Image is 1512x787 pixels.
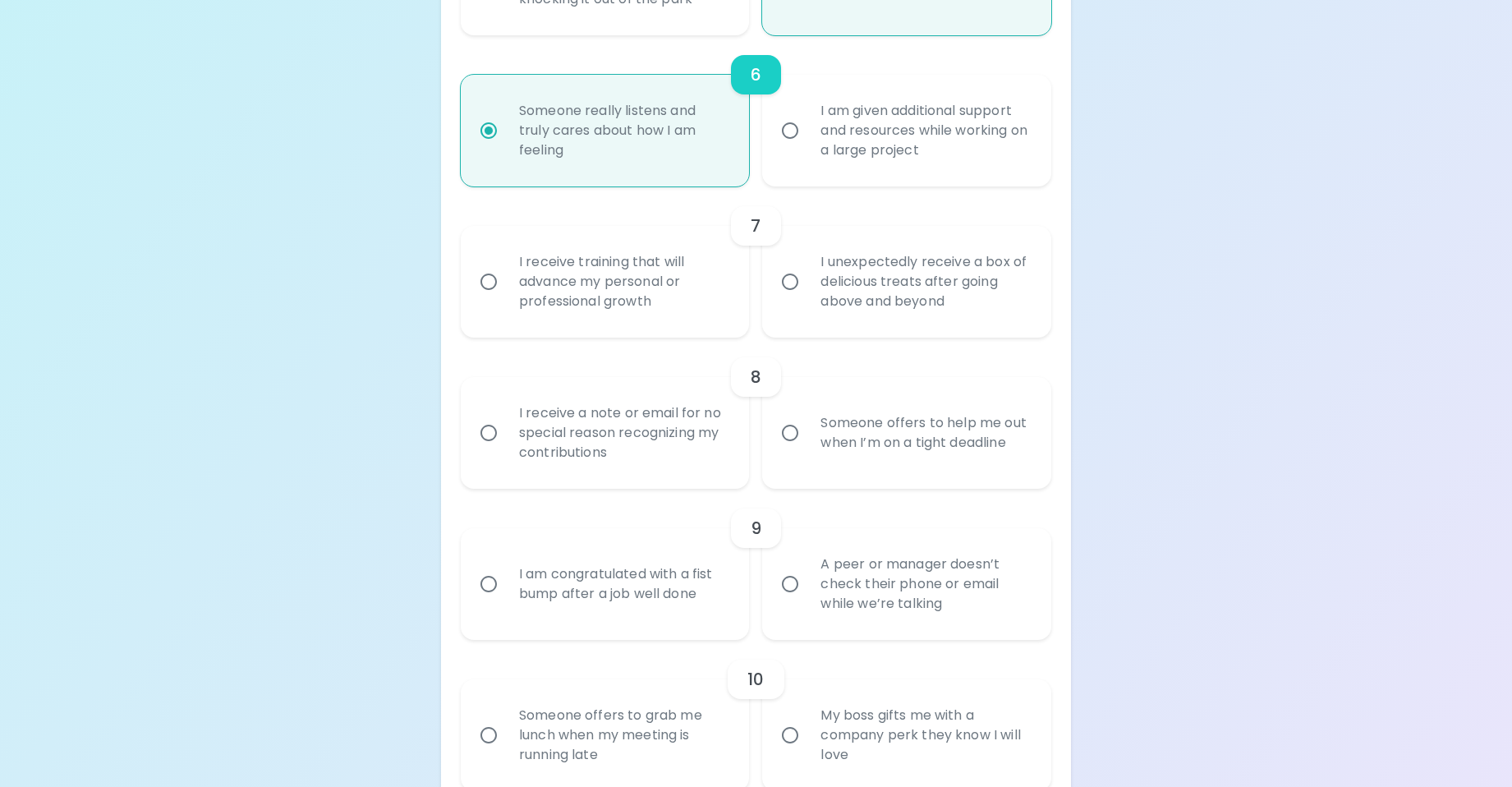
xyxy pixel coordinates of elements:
[751,213,761,239] h6: 7
[807,393,1042,472] div: Someone offers to help me out when I’m on a tight deadline
[807,81,1042,180] div: I am given additional support and resources while working on a large project
[506,545,741,624] div: I am congratulated with a fist bump after a job well done
[506,686,741,785] div: Someone offers to grab me lunch when my meeting is running late
[747,666,764,693] h6: 10
[751,515,761,541] h6: 9
[506,232,741,331] div: I receive training that will advance my personal or professional growth
[751,62,761,88] h6: 6
[506,384,741,482] div: I receive a note or email for no special reason recognizing my contributions
[751,364,761,390] h6: 8
[807,535,1042,633] div: A peer or manager doesn’t check their phone or email while we’re talking
[807,686,1042,785] div: My boss gifts me with a company perk they know I will love
[461,35,1051,186] div: choice-group-check
[461,186,1051,338] div: choice-group-check
[461,489,1051,640] div: choice-group-check
[506,81,741,180] div: Someone really listens and truly cares about how I am feeling
[807,232,1042,331] div: I unexpectedly receive a box of delicious treats after going above and beyond
[461,338,1051,489] div: choice-group-check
